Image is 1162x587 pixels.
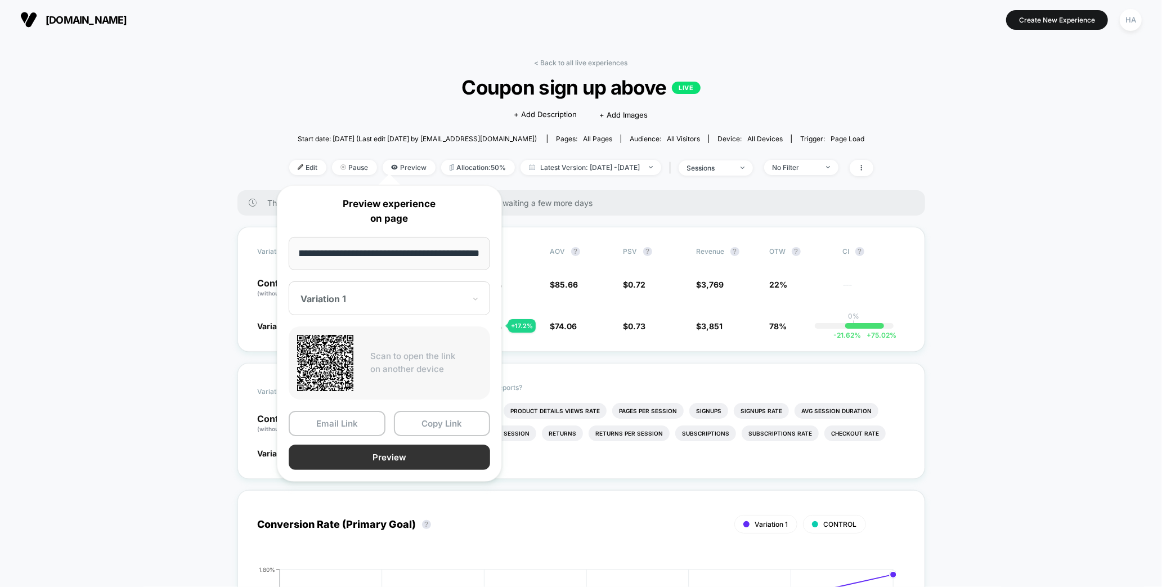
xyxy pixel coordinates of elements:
span: 3,769 [702,280,724,289]
li: Subscriptions [675,425,736,441]
span: AOV [550,247,566,256]
div: + 17.2 % [508,319,536,333]
img: end [741,167,744,169]
span: (without changes) [258,290,308,297]
span: Device: [708,135,791,143]
span: (without changes) [258,425,308,432]
span: Allocation: 50% [441,160,515,175]
li: Product Details Views Rate [504,403,607,419]
li: Signups Rate [734,403,789,419]
div: No Filter [773,163,818,172]
li: Checkout Rate [824,425,886,441]
div: HA [1120,9,1142,31]
img: edit [298,164,303,170]
li: Avg Session Duration [795,403,878,419]
p: | [853,320,855,329]
li: Signups [689,403,728,419]
div: Trigger: [800,135,864,143]
span: $ [697,321,723,331]
span: Page Load [831,135,864,143]
button: ? [422,520,431,529]
li: Returns [542,425,583,441]
p: Control [258,279,320,298]
span: 75.02 % [861,331,896,339]
span: PSV [623,247,638,256]
button: [DOMAIN_NAME] [17,11,131,29]
span: Variation [258,247,320,256]
button: Create New Experience [1006,10,1108,30]
span: [DOMAIN_NAME] [46,14,127,26]
button: Preview [289,445,490,470]
span: Revenue [697,247,725,256]
span: Variation 1 [755,520,788,528]
p: Preview experience on page [289,197,490,226]
img: rebalance [450,164,454,171]
button: ? [571,247,580,256]
p: Control [258,414,329,433]
span: $ [623,280,646,289]
span: + [867,331,871,339]
li: Pages Per Session [612,403,684,419]
span: Coupon sign up above [318,75,844,99]
button: HA [1116,8,1145,32]
p: LIVE [672,82,700,94]
span: There are still no statistically significant results. We recommend waiting a few more days [268,198,903,208]
span: $ [550,321,577,331]
span: + Add Images [599,110,648,119]
p: Scan to open the link on another device [370,350,482,375]
span: all devices [747,135,783,143]
span: 0.73 [629,321,646,331]
img: Visually logo [20,11,37,28]
button: Email Link [289,411,385,436]
span: Variation 1 [258,321,298,331]
span: Start date: [DATE] (Last edit [DATE] by [EMAIL_ADDRESS][DOMAIN_NAME]) [298,135,537,143]
li: Returns Per Session [589,425,670,441]
li: Subscriptions Rate [742,425,819,441]
button: ? [792,247,801,256]
span: All Visitors [667,135,700,143]
span: CONTROL [824,520,857,528]
button: ? [643,247,652,256]
span: Edit [289,160,326,175]
span: 78% [770,321,787,331]
span: all pages [583,135,612,143]
img: end [649,166,653,168]
span: Variation [258,383,320,400]
span: 74.06 [555,321,577,331]
span: 0.72 [629,280,646,289]
span: --- [843,281,905,298]
span: Pause [332,160,377,175]
span: OTW [770,247,832,256]
button: Copy Link [394,411,491,436]
span: Latest Version: [DATE] - [DATE] [521,160,661,175]
span: CI [843,247,905,256]
span: $ [697,280,724,289]
span: Variation 1 [258,449,298,458]
div: sessions [687,164,732,172]
tspan: 1.80% [259,566,275,573]
span: + Add Description [514,109,577,120]
img: end [340,164,346,170]
p: Would like to see more reports? [422,383,905,392]
span: $ [623,321,646,331]
p: 0% [849,312,860,320]
img: end [826,166,830,168]
div: Pages: [556,135,612,143]
span: $ [550,280,578,289]
button: ? [730,247,739,256]
span: | [667,160,679,176]
span: 22% [770,280,788,289]
span: 85.66 [555,280,578,289]
a: < Back to all live experiences [535,59,628,67]
span: -21.62 % [833,331,861,339]
img: calendar [529,164,535,170]
span: Preview [383,160,436,175]
span: 3,851 [702,321,723,331]
button: ? [855,247,864,256]
div: Audience: [630,135,700,143]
